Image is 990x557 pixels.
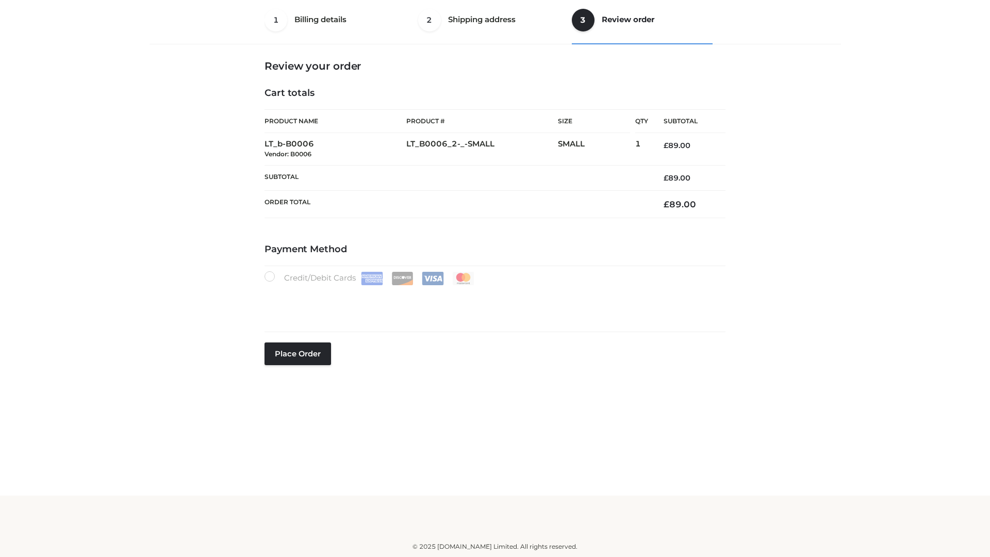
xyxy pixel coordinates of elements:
small: Vendor: B0006 [265,150,311,158]
td: LT_b-B0006 [265,133,406,166]
h3: Review your order [265,60,725,72]
span: £ [664,199,669,209]
label: Credit/Debit Cards [265,271,475,285]
th: Order Total [265,191,648,218]
h4: Payment Method [265,244,725,255]
img: Visa [422,272,444,285]
img: Discover [391,272,414,285]
span: £ [664,173,668,183]
img: Amex [361,272,383,285]
th: Product # [406,109,558,133]
iframe: Secure payment input frame [262,283,723,321]
span: £ [664,141,668,150]
td: SMALL [558,133,635,166]
bdi: 89.00 [664,141,690,150]
th: Qty [635,109,648,133]
h4: Cart totals [265,88,725,99]
div: © 2025 [DOMAIN_NAME] Limited. All rights reserved. [153,542,837,552]
td: 1 [635,133,648,166]
button: Place order [265,342,331,365]
bdi: 89.00 [664,199,696,209]
th: Subtotal [648,110,725,133]
th: Subtotal [265,165,648,190]
td: LT_B0006_2-_-SMALL [406,133,558,166]
bdi: 89.00 [664,173,690,183]
th: Size [558,110,630,133]
img: Mastercard [452,272,474,285]
th: Product Name [265,109,406,133]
